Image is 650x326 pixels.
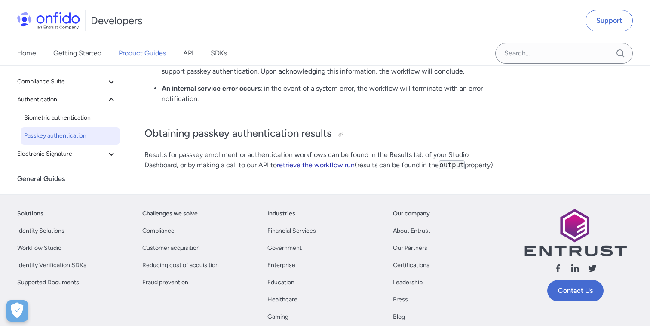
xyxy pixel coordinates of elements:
[142,226,175,236] a: Compliance
[570,263,580,274] svg: Follow us linkedin
[587,263,598,274] svg: Follow us X (Twitter)
[267,226,316,236] a: Financial Services
[393,226,430,236] a: About Entrust
[119,41,166,65] a: Product Guides
[91,14,142,28] h1: Developers
[17,12,80,29] img: Onfido Logo
[267,243,302,253] a: Government
[6,300,28,322] div: Cookie Preferences
[17,260,86,271] a: Identity Verification SDKs
[553,263,563,274] svg: Follow us facebook
[17,149,106,159] span: Electronic Signature
[393,295,408,305] a: Press
[267,295,297,305] a: Healthcare
[142,243,200,253] a: Customer acquisition
[24,131,117,141] span: Passkey authentication
[142,209,198,219] a: Challenges we solve
[211,41,227,65] a: SDKs
[17,226,64,236] a: Identity Solutions
[547,280,604,301] a: Contact Us
[162,83,504,104] p: : in the event of a system error, the workflow will terminate with an error notification.
[586,10,633,31] a: Support
[14,91,120,108] button: Authentication
[17,191,117,201] span: Workflow Studio: Product Guide
[17,41,36,65] a: Home
[393,243,427,253] a: Our Partners
[553,263,563,277] a: Follow us facebook
[183,41,193,65] a: API
[267,312,288,322] a: Gaming
[142,260,219,271] a: Reducing cost of acquisition
[17,243,61,253] a: Workflow Studio
[495,43,633,64] input: Onfido search input field
[277,161,355,169] a: retrieve the workflow run
[393,260,429,271] a: Certifications
[142,277,188,288] a: Fraud prevention
[162,56,504,77] p: : the user will be informed if their device does not support passkey authentication. Upon acknowl...
[267,209,295,219] a: Industries
[17,170,123,188] div: General Guides
[570,263,580,277] a: Follow us linkedin
[6,300,28,322] button: Open Preferences
[267,277,294,288] a: Education
[393,277,423,288] a: Leadership
[14,73,120,90] button: Compliance Suite
[524,209,627,256] img: Entrust logo
[17,277,79,288] a: Supported Documents
[17,77,106,87] span: Compliance Suite
[24,113,117,123] span: Biometric authentication
[21,109,120,126] a: Biometric authentication
[162,84,261,92] strong: An internal service error occurs
[21,127,120,145] a: Passkey authentication
[587,263,598,277] a: Follow us X (Twitter)
[17,209,43,219] a: Solutions
[17,95,106,105] span: Authentication
[144,126,504,141] h2: Obtaining passkey authentication results
[53,41,101,65] a: Getting Started
[267,260,295,271] a: Enterprise
[393,312,405,322] a: Blog
[393,209,430,219] a: Our company
[439,160,465,169] code: output
[14,145,120,163] button: Electronic Signature
[14,188,120,205] a: Workflow Studio: Product Guide
[144,150,504,170] p: Results for passkey enrollment or authentication workflows can be found in the Results tab of you...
